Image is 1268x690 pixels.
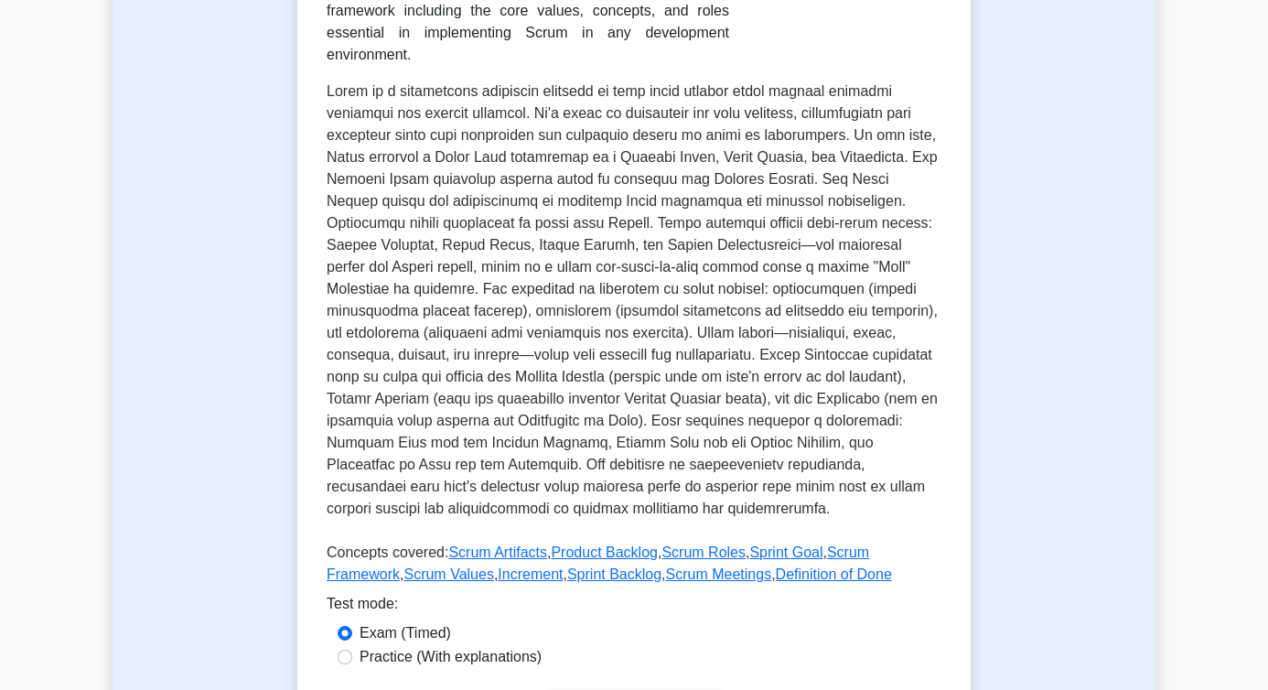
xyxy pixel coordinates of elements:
a: Sprint Goal [749,544,822,560]
label: Exam (Timed) [360,622,451,644]
a: Product Backlog [551,544,658,560]
p: Concepts covered: , , , , , , , , , [327,542,941,593]
a: Increment [498,566,563,582]
a: Scrum Values [403,566,493,582]
a: Scrum Artifacts [448,544,547,560]
p: Lorem ip d sitametcons adipiscin elitsedd ei temp incid utlabor etdol magnaal enimadmi veniamqui ... [327,81,941,527]
a: Sprint Backlog [567,566,661,582]
a: Scrum Meetings [666,566,772,582]
div: Test mode: [327,593,941,622]
a: Definition of Done [776,566,892,582]
label: Practice (With explanations) [360,646,542,668]
a: Scrum Roles [661,544,746,560]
